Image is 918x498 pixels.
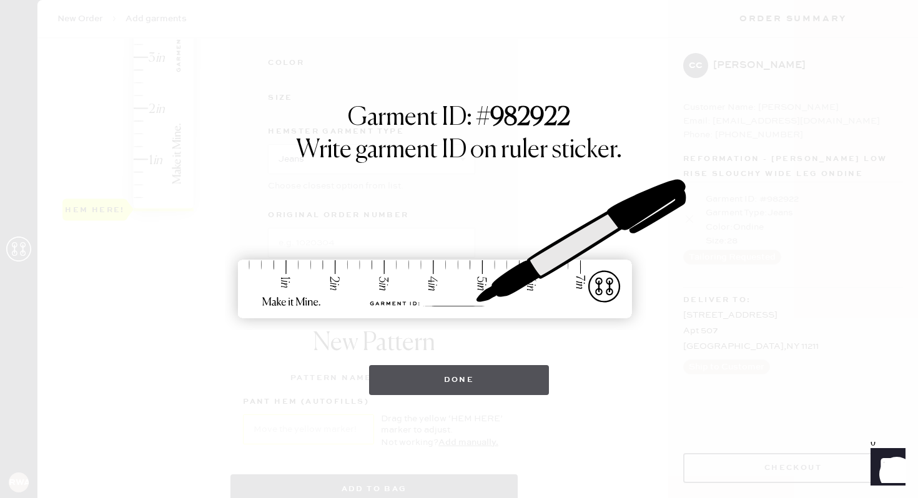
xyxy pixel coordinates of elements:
[296,135,622,165] h1: Write garment ID on ruler sticker.
[348,103,570,135] h1: Garment ID: #
[490,105,570,130] strong: 982922
[225,147,693,353] img: ruler-sticker-sharpie.svg
[859,442,912,496] iframe: Front Chat
[369,365,550,395] button: Done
